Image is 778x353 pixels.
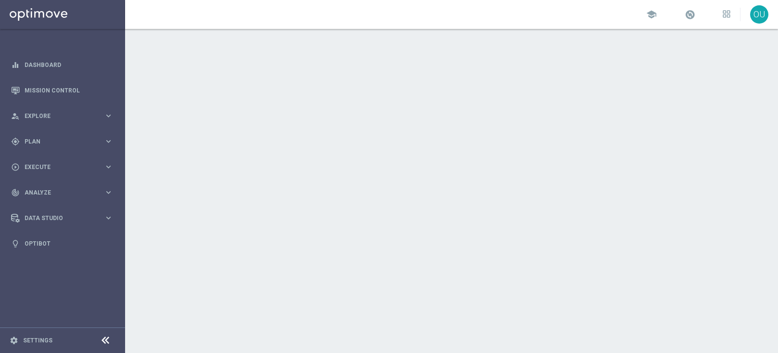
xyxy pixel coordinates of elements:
div: Optibot [11,231,113,256]
i: play_circle_outline [11,163,20,171]
a: Dashboard [25,52,113,78]
i: keyboard_arrow_right [104,213,113,222]
a: Settings [23,338,52,343]
span: Plan [25,139,104,144]
button: Mission Control [11,87,114,94]
span: Explore [25,113,104,119]
div: OU [750,5,768,24]
i: settings [10,336,18,345]
i: track_changes [11,188,20,197]
i: keyboard_arrow_right [104,162,113,171]
i: gps_fixed [11,137,20,146]
div: Analyze [11,188,104,197]
button: equalizer Dashboard [11,61,114,69]
button: Data Studio keyboard_arrow_right [11,214,114,222]
i: equalizer [11,61,20,69]
span: school [646,9,657,20]
a: Mission Control [25,78,113,103]
i: keyboard_arrow_right [104,111,113,120]
i: lightbulb [11,239,20,248]
i: keyboard_arrow_right [104,188,113,197]
button: person_search Explore keyboard_arrow_right [11,112,114,120]
div: Mission Control [11,78,113,103]
button: gps_fixed Plan keyboard_arrow_right [11,138,114,145]
button: track_changes Analyze keyboard_arrow_right [11,189,114,196]
div: Plan [11,137,104,146]
i: keyboard_arrow_right [104,137,113,146]
button: play_circle_outline Execute keyboard_arrow_right [11,163,114,171]
i: person_search [11,112,20,120]
div: Execute [11,163,104,171]
div: Dashboard [11,52,113,78]
div: Data Studio [11,214,104,222]
span: Analyze [25,190,104,196]
a: Optibot [25,231,113,256]
button: lightbulb Optibot [11,240,114,248]
span: Data Studio [25,215,104,221]
div: Explore [11,112,104,120]
span: Execute [25,164,104,170]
